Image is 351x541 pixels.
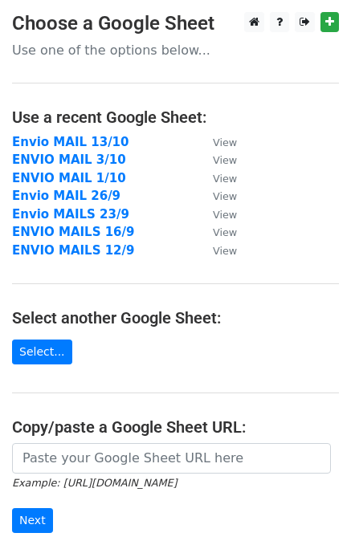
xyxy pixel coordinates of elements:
small: View [213,209,237,221]
a: ENVIO MAILS 16/9 [12,225,134,239]
input: Next [12,508,53,533]
small: View [213,154,237,166]
a: View [197,225,237,239]
small: View [213,190,237,202]
a: ENVIO MAIL 1/10 [12,171,126,185]
h4: Select another Google Sheet: [12,308,339,327]
a: Select... [12,340,72,364]
a: Envio MAIL 13/10 [12,135,129,149]
small: View [213,245,237,257]
a: View [197,135,237,149]
a: View [197,171,237,185]
a: Envio MAIL 26/9 [12,189,120,203]
h3: Choose a Google Sheet [12,12,339,35]
a: View [197,153,237,167]
a: Envio MAILS 23/9 [12,207,129,222]
h4: Copy/paste a Google Sheet URL: [12,417,339,437]
a: ENVIO MAIL 3/10 [12,153,126,167]
h4: Use a recent Google Sheet: [12,108,339,127]
a: View [197,243,237,258]
small: View [213,136,237,148]
small: Example: [URL][DOMAIN_NAME] [12,477,177,489]
a: View [197,189,237,203]
a: View [197,207,237,222]
a: ENVIO MAILS 12/9 [12,243,134,258]
input: Paste your Google Sheet URL here [12,443,331,474]
small: View [213,226,237,238]
p: Use one of the options below... [12,42,339,59]
small: View [213,173,237,185]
